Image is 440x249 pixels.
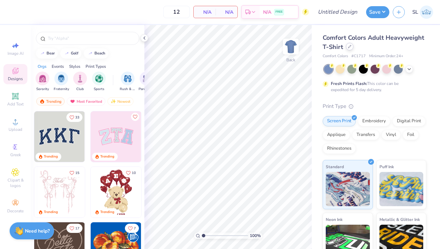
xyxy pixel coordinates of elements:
[66,224,82,233] button: Like
[358,116,390,126] div: Embroidery
[100,210,114,215] div: Trending
[92,72,106,92] button: filter button
[38,63,47,70] div: Orgs
[40,51,45,55] img: trend_line.gif
[54,72,69,92] button: filter button
[326,163,344,170] span: Standard
[54,87,69,92] span: Fraternity
[123,168,139,177] button: Like
[7,208,24,214] span: Decorate
[44,210,58,215] div: Trending
[57,75,65,83] img: Fraternity Image
[379,172,424,206] img: Puff Ink
[66,113,82,122] button: Like
[73,72,87,92] button: filter button
[47,35,135,42] input: Try "Alpha"
[323,144,356,154] div: Rhinestones
[163,6,190,18] input: – –
[139,87,154,92] span: Parent's Weekend
[25,228,50,234] strong: Need help?
[54,72,69,92] div: filter for Fraternity
[120,87,135,92] span: Rush & Bid
[69,63,80,70] div: Styles
[71,51,78,55] div: golf
[275,10,283,14] span: FREE
[323,53,348,59] span: Comfort Colors
[263,9,271,16] span: N/A
[412,8,418,16] span: SL
[326,172,370,206] img: Standard
[39,99,45,104] img: trending.gif
[85,167,135,217] img: d12a98c7-f0f7-4345-bf3a-b9f1b718b86e
[34,111,85,162] img: 3b9aba4f-e317-4aa7-a679-c95a879539bd
[111,99,116,104] img: Newest.gif
[66,168,82,177] button: Like
[323,34,424,51] span: Comfort Colors Adult Heavyweight T-Shirt
[9,127,22,132] span: Upload
[7,101,24,107] span: Add Text
[39,75,47,83] img: Sorority Image
[67,97,105,105] div: Most Favorited
[369,53,403,59] span: Minimum Order: 24 +
[94,51,105,55] div: beach
[75,227,79,230] span: 17
[143,75,151,83] img: Parent's Weekend Image
[120,72,135,92] button: filter button
[351,53,366,59] span: # C1717
[323,116,356,126] div: Screen Print
[47,51,55,55] div: bear
[73,72,87,92] div: filter for Club
[312,5,363,19] input: Untitled Design
[107,97,133,105] div: Newest
[36,87,49,92] span: Sorority
[36,48,58,59] button: bear
[352,130,379,140] div: Transfers
[36,97,65,105] div: Trending
[403,130,419,140] div: Foil
[250,233,261,239] span: 100 %
[34,167,85,217] img: 83dda5b0-2158-48ca-832c-f6b4ef4c4536
[132,171,136,175] span: 10
[381,130,401,140] div: Vinyl
[8,51,24,56] span: Image AI
[44,154,58,159] div: Trending
[64,51,69,55] img: trend_line.gif
[141,167,192,217] img: e74243e0-e378-47aa-a400-bc6bcb25063a
[139,72,154,92] div: filter for Parent's Weekend
[220,9,233,16] span: N/A
[75,171,79,175] span: 15
[412,5,433,19] a: SL
[331,80,415,93] div: This color can be expedited for 5 day delivery.
[392,116,426,126] div: Digital Print
[134,227,136,230] span: 7
[60,48,81,59] button: golf
[76,87,84,92] span: Club
[120,72,135,92] div: filter for Rush & Bid
[284,40,298,53] img: Back
[100,154,114,159] div: Trending
[198,9,211,16] span: N/A
[70,99,75,104] img: most_fav.gif
[76,75,84,83] img: Club Image
[88,51,93,55] img: trend_line.gif
[10,152,21,158] span: Greek
[323,130,350,140] div: Applique
[323,102,426,110] div: Print Type
[8,76,23,82] span: Designs
[286,57,295,63] div: Back
[420,5,433,19] img: Sonia Lerner
[75,116,79,119] span: 33
[95,75,103,83] img: Sports Image
[86,63,106,70] div: Print Types
[139,72,154,92] button: filter button
[91,167,141,217] img: 587403a7-0594-4a7f-b2bd-0ca67a3ff8dd
[131,113,139,121] button: Like
[85,111,135,162] img: edfb13fc-0e43-44eb-bea2-bf7fc0dd67f9
[331,81,367,86] strong: Fresh Prints Flash:
[36,72,49,92] div: filter for Sorority
[379,163,394,170] span: Puff Ink
[326,216,342,223] span: Neon Ink
[379,216,420,223] span: Metallic & Glitter Ink
[52,63,64,70] div: Events
[94,87,104,92] span: Sports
